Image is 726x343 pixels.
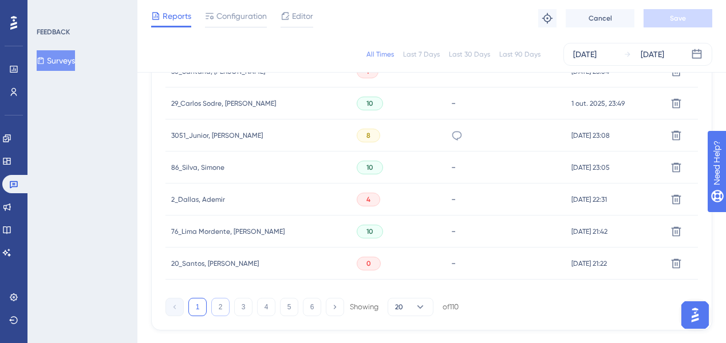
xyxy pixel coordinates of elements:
div: All Times [366,50,394,59]
div: of 110 [443,302,459,312]
span: [DATE] 21:22 [571,259,607,268]
button: Save [644,9,712,27]
span: 2_Dallas, Ademir [171,195,225,204]
button: 2 [211,298,230,316]
div: - [451,226,561,237]
div: - [451,162,561,173]
div: - [451,98,561,109]
div: Last 90 Days [499,50,540,59]
span: 0 [366,259,371,268]
span: 8 [366,131,370,140]
span: 20 [395,302,403,312]
span: [DATE] 23:08 [571,131,610,140]
span: [DATE] 22:31 [571,195,607,204]
span: 4 [366,195,370,204]
button: Surveys [37,50,75,71]
div: FEEDBACK [37,27,70,37]
span: 10 [366,227,373,236]
button: 1 [188,298,207,316]
span: 10 [366,99,373,108]
span: 86_Silva, Simone [171,163,224,172]
div: Last 30 Days [449,50,490,59]
span: 20_Santos, [PERSON_NAME] [171,259,259,268]
span: Reports [163,9,191,23]
div: - [451,258,561,269]
button: 20 [388,298,433,316]
span: 1 out. 2025, 23:49 [571,99,625,108]
div: [DATE] [573,47,597,61]
span: [DATE] 23:05 [571,163,610,172]
span: 76_Lima Mordente, [PERSON_NAME] [171,227,285,236]
div: [DATE] [641,47,664,61]
div: - [451,194,561,205]
iframe: UserGuiding AI Assistant Launcher [678,298,712,332]
span: Cancel [589,14,612,23]
span: Save [670,14,686,23]
span: 10 [366,163,373,172]
span: Need Help? [27,3,72,17]
div: Showing [350,302,378,312]
button: 5 [280,298,298,316]
button: 6 [303,298,321,316]
span: [DATE] 21:42 [571,227,607,236]
span: 29_Carlos Sodre, [PERSON_NAME] [171,99,276,108]
button: 4 [257,298,275,316]
div: Last 7 Days [403,50,440,59]
button: 3 [234,298,252,316]
span: Editor [292,9,313,23]
span: Configuration [216,9,267,23]
button: Cancel [566,9,634,27]
span: 3051_Junior, [PERSON_NAME] [171,131,263,140]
